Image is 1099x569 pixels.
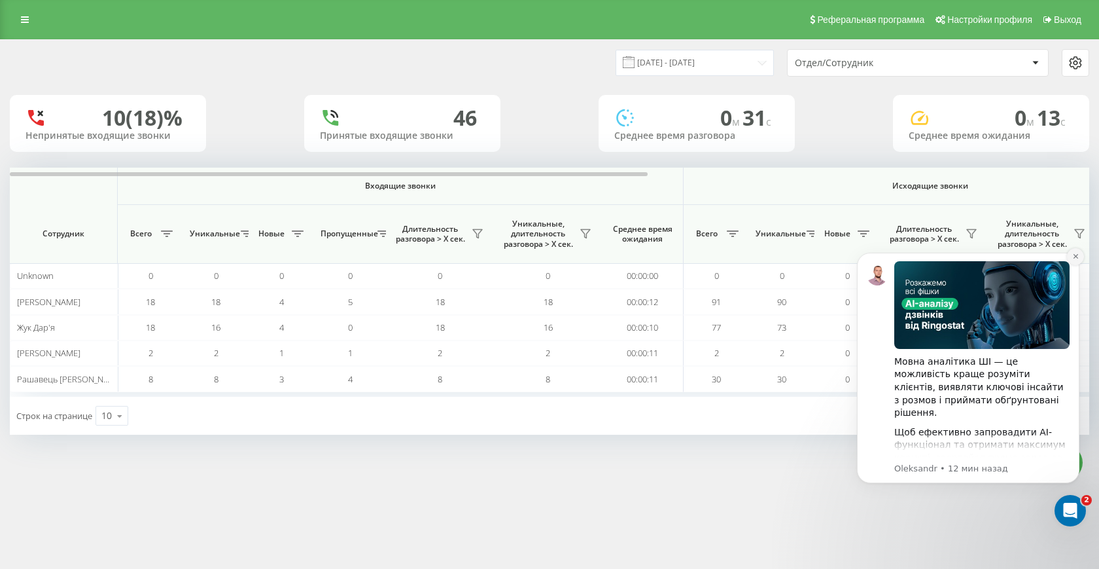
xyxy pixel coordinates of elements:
span: 31 [742,103,771,132]
span: 2 [438,347,442,359]
span: Реферальная программа [817,14,924,25]
td: 00:00:10 [602,315,684,340]
span: Пропущенные [321,229,374,239]
span: 8 [148,373,153,385]
span: Среднее время ожидания [612,224,673,244]
span: Сотрудник [21,229,106,239]
span: Всего [124,229,157,239]
span: Рашавець [PERSON_NAME] [17,373,123,385]
span: 16 [544,321,553,333]
span: 91 [712,296,721,308]
span: 18 [436,321,445,333]
span: 77 [712,321,721,333]
span: 3 [279,373,284,385]
span: м [1026,115,1037,129]
span: Жук Дар'я [17,321,55,333]
span: 0 [714,270,719,282]
span: 2 [148,347,153,359]
span: Длительность разговора > Х сек. [392,224,468,244]
span: 2 [780,347,784,359]
span: 0 [438,270,442,282]
div: Отдел/Сотрудник [795,58,951,69]
div: Непринятые входящие звонки [26,130,190,141]
span: 8 [438,373,442,385]
span: Уникальные [190,229,237,239]
span: Уникальные [756,229,803,239]
span: Выход [1054,14,1081,25]
span: 4 [279,296,284,308]
td: 00:00:11 [602,340,684,366]
span: 13 [1037,103,1066,132]
span: 0 [148,270,153,282]
div: Среднее время разговора [614,130,779,141]
span: 1 [348,347,353,359]
span: 8 [214,373,218,385]
iframe: Intercom live chat [1055,495,1086,526]
td: 00:00:00 [602,263,684,289]
span: 4 [279,321,284,333]
span: 0 [780,270,784,282]
span: c [1060,115,1066,129]
span: 2 [714,347,719,359]
span: 18 [146,321,155,333]
span: Новые [821,229,854,239]
span: 0 [720,103,742,132]
div: 10 [101,409,112,422]
span: Входящие звонки [152,181,649,191]
span: [PERSON_NAME] [17,296,80,308]
span: 0 [348,270,353,282]
span: 18 [211,296,220,308]
span: Длительность разговора > Х сек. [886,224,962,244]
iframe: Intercom notifications сообщение [837,233,1099,534]
span: 2 [214,347,218,359]
div: 46 [453,105,477,130]
td: 00:00:11 [602,366,684,392]
td: 00:00:12 [602,289,684,314]
span: 90 [777,296,786,308]
span: Unknown [17,270,54,282]
span: Новые [255,229,288,239]
span: 5 [348,296,353,308]
span: Уникальные, длительность разговора > Х сек. [994,219,1070,249]
span: 0 [214,270,218,282]
span: 30 [777,373,786,385]
span: [PERSON_NAME] [17,347,80,359]
span: 2 [546,347,550,359]
span: м [732,115,742,129]
span: 0 [1015,103,1037,132]
span: 2 [1081,495,1092,505]
div: Принятые входящие звонки [320,130,485,141]
span: 18 [146,296,155,308]
span: 73 [777,321,786,333]
span: 0 [279,270,284,282]
span: 1 [279,347,284,359]
div: 10 (18)% [102,105,183,130]
div: Среднее время ожидания [909,130,1073,141]
span: 8 [546,373,550,385]
span: Всего [690,229,723,239]
span: 16 [211,321,220,333]
span: Уникальные, длительность разговора > Х сек. [500,219,576,249]
span: 0 [546,270,550,282]
span: Строк на странице [16,410,92,422]
span: c [766,115,771,129]
span: 18 [436,296,445,308]
span: 30 [712,373,721,385]
span: Настройки профиля [947,14,1032,25]
span: 0 [348,321,353,333]
span: 18 [544,296,553,308]
span: 4 [348,373,353,385]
